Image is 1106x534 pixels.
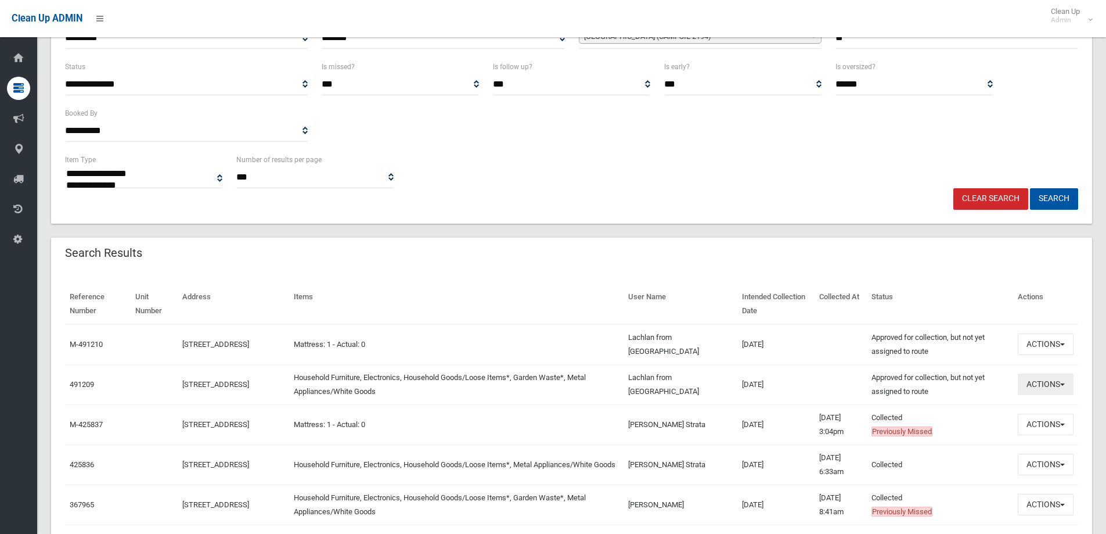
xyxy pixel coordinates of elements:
button: Search [1030,188,1078,210]
label: Is follow up? [493,60,532,73]
td: Mattress: 1 - Actual: 0 [289,324,624,365]
button: Actions [1018,454,1073,475]
th: Address [178,284,289,324]
td: [DATE] 8:41am [815,485,867,525]
a: M-425837 [70,420,103,429]
th: Unit Number [131,284,178,324]
td: Household Furniture, Electronics, Household Goods/Loose Items*, Metal Appliances/White Goods [289,445,624,485]
td: [DATE] [737,485,815,525]
td: Approved for collection, but not yet assigned to route [867,324,1013,365]
td: Lachlan from [GEOGRAPHIC_DATA] [624,364,737,404]
a: [STREET_ADDRESS] [182,340,249,349]
label: Number of results per page [236,153,322,166]
label: Is oversized? [835,60,876,73]
label: Booked By [65,107,98,120]
a: 367965 [70,500,94,509]
a: 491209 [70,380,94,389]
td: Mattress: 1 - Actual: 0 [289,404,624,445]
td: Collected [867,445,1013,485]
label: Item Type [65,153,96,166]
label: Is missed? [322,60,355,73]
button: Actions [1018,334,1073,355]
th: Items [289,284,624,324]
td: [PERSON_NAME] Strata [624,445,737,485]
a: M-491210 [70,340,103,349]
label: Is early? [664,60,690,73]
span: Previously Missed [871,427,932,436]
small: Admin [1051,16,1080,24]
a: 425836 [70,460,94,469]
td: Lachlan from [GEOGRAPHIC_DATA] [624,324,737,365]
a: [STREET_ADDRESS] [182,460,249,469]
td: Collected [867,404,1013,445]
button: Actions [1018,414,1073,435]
td: Collected [867,485,1013,525]
td: Approved for collection, but not yet assigned to route [867,364,1013,404]
td: [DATE] 6:33am [815,445,867,485]
td: Household Furniture, Electronics, Household Goods/Loose Items*, Garden Waste*, Metal Appliances/W... [289,485,624,525]
a: [STREET_ADDRESS] [182,500,249,509]
td: Household Furniture, Electronics, Household Goods/Loose Items*, Garden Waste*, Metal Appliances/W... [289,364,624,404]
td: [DATE] 3:04pm [815,404,867,445]
th: Intended Collection Date [737,284,815,324]
span: Clean Up [1045,7,1091,24]
th: Actions [1013,284,1078,324]
span: Clean Up ADMIN [12,13,82,24]
span: Previously Missed [871,507,932,517]
td: [DATE] [737,445,815,485]
a: Clear Search [953,188,1028,210]
th: User Name [624,284,737,324]
header: Search Results [51,242,156,264]
td: [PERSON_NAME] Strata [624,404,737,445]
button: Actions [1018,494,1073,515]
th: Collected At [815,284,867,324]
td: [DATE] [737,324,815,365]
td: [DATE] [737,404,815,445]
a: [STREET_ADDRESS] [182,420,249,429]
label: Status [65,60,85,73]
th: Reference Number [65,284,131,324]
button: Actions [1018,374,1073,395]
th: Status [867,284,1013,324]
td: [DATE] [737,364,815,404]
td: [PERSON_NAME] [624,485,737,525]
a: [STREET_ADDRESS] [182,380,249,389]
